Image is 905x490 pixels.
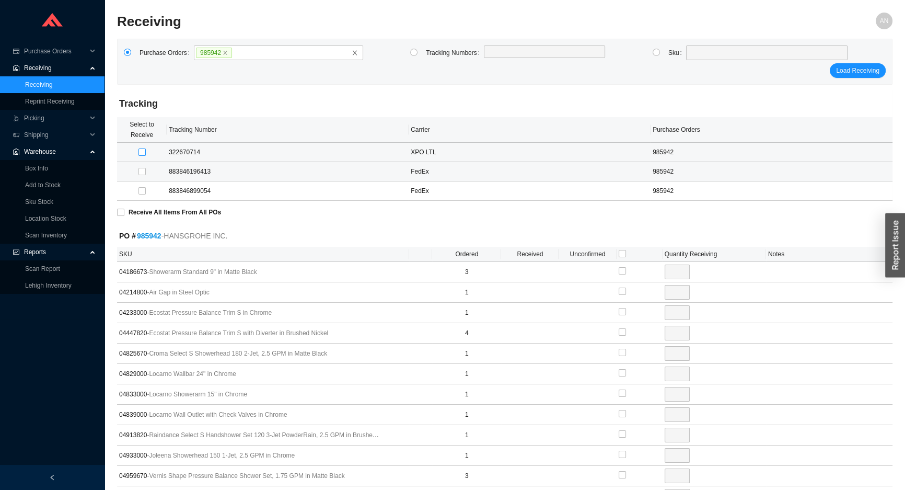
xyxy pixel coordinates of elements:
span: 04839000 [119,409,380,420]
span: credit-card [13,48,20,54]
span: 04933000 [119,450,380,461]
a: Scan Inventory [25,232,67,239]
a: 985942 [137,232,161,240]
span: Warehouse [24,143,87,160]
td: 1 [432,303,501,323]
label: Sku [668,45,686,60]
span: Purchase Orders [24,43,87,60]
span: 04214800 [119,287,380,298]
th: Carrier [409,117,651,143]
span: 04233000 [119,307,380,318]
span: left [49,474,55,481]
td: 1 [432,384,501,405]
span: - Locarno Wallbar 24" in Chrome [147,370,236,378]
span: - Joleena Showerhead 150 1-Jet, 2.5 GPM in Chrome [147,452,295,459]
span: - Ecostat Pressure Balance Trim S with Diverter in Brushed Nickel [147,329,328,337]
span: - Locarno Showerarm 15" in Chrome [147,391,247,398]
a: Scan Report [25,265,60,272]
td: 322670714 [167,143,409,162]
span: - Locarno Wall Outlet with Check Valves in Chrome [147,411,287,418]
strong: Receive All Items From All POs [129,209,221,216]
td: FedEx [409,162,651,181]
span: Shipping [24,127,87,143]
td: FedEx [409,181,651,201]
input: 985942closeclose [233,47,240,59]
label: Tracking Numbers [426,45,484,60]
th: Purchase Orders [651,117,892,143]
span: - Ecostat Pressure Balance Trim S in Chrome [147,309,272,316]
span: - Vernis Shape Pressure Balance Shower Set, 1.75 GPM in Matte Black [147,472,344,480]
span: 04829000 [119,369,380,379]
span: AN [880,13,889,29]
span: - Air Gap in Steel Optic [147,289,209,296]
td: 1 [432,344,501,364]
span: Reports [24,244,87,260]
span: 04959670 [119,471,380,481]
td: 1 [432,405,501,425]
button: Load Receiving [830,63,886,78]
span: - Croma Select S Showerhead 180 2-Jet, 2.5 GPM in Matte Black [147,350,327,357]
span: - Raindance Select S Handshower Set 120 3-Jet PowderRain, 2.5 GPM in Brushed Nickel [147,431,395,439]
span: 985942 [196,48,232,58]
a: Reprint Receiving [25,98,75,105]
span: close [352,50,358,56]
span: - HANSGROHE INC. [161,230,228,242]
span: 04825670 [119,348,380,359]
td: 883846196413 [167,162,409,181]
span: Receiving [24,60,87,76]
th: Quantity Receiving [663,247,766,262]
td: 985942 [651,181,892,201]
td: 1 [432,364,501,384]
td: 3 [432,262,501,282]
strong: PO # [119,232,161,240]
th: Tracking Number [167,117,409,143]
th: Ordered [432,247,501,262]
label: Purchase Orders [140,45,194,60]
th: SKU [117,247,409,262]
td: 1 [432,282,501,303]
span: 04186673 [119,267,380,277]
h2: Receiving [117,13,699,31]
a: Location Stock [25,215,66,222]
a: Sku Stock [25,198,53,206]
a: Add to Stock [25,181,61,189]
th: Received [501,247,559,262]
span: Picking [24,110,87,127]
span: fund [13,249,20,255]
td: 4 [432,323,501,344]
span: 04913820 [119,430,380,440]
td: 1 [432,425,501,446]
th: Notes [766,247,892,262]
td: 1 [432,446,501,466]
td: 883846899054 [167,181,409,201]
a: Lehigh Inventory [25,282,72,289]
td: 985942 [651,143,892,162]
span: - Showerarm Standard 9" in Matte Black [147,268,257,276]
a: Receiving [25,81,53,88]
a: Box Info [25,165,48,172]
td: XPO LTL [409,143,651,162]
span: 04833000 [119,389,380,400]
span: 04447820 [119,328,380,338]
th: Unconfirmed [559,247,616,262]
span: Load Receiving [836,65,879,76]
th: Select to Receive [117,117,167,143]
h4: Tracking [119,97,890,110]
span: close [223,50,228,55]
td: 3 [432,466,501,486]
td: 985942 [651,162,892,181]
